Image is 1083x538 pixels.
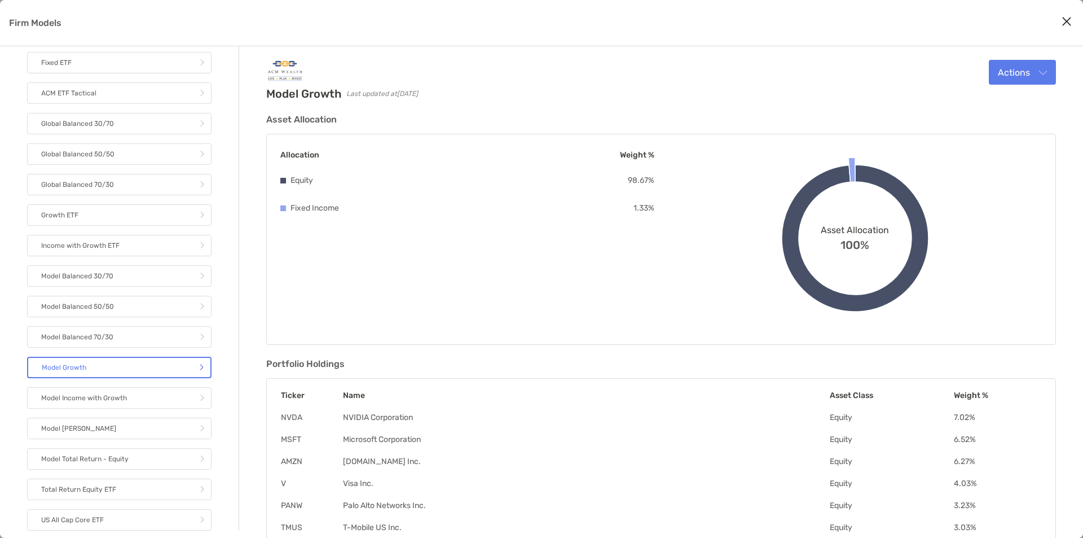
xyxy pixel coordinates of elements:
[266,60,303,82] img: Company Logo
[346,90,418,98] span: Last updated at [DATE]
[633,201,654,215] p: 1.33 %
[41,178,114,192] p: Global Balanced 70/30
[953,456,1042,467] td: 6.27 %
[829,500,953,511] td: Equity
[953,434,1042,445] td: 6.52 %
[27,296,212,317] a: Model Balanced 50/50
[41,147,115,161] p: Global Balanced 50/50
[41,391,127,405] p: Model Income with Growth
[27,357,212,378] a: Model Growth
[342,390,829,401] th: Name
[829,456,953,467] td: Equity
[342,456,829,467] td: [DOMAIN_NAME] Inc.
[342,500,829,511] td: Palo Alto Networks Inc.
[280,412,342,423] td: NVDA
[840,235,869,252] span: 100%
[829,412,953,423] td: Equity
[280,478,342,489] td: V
[41,239,120,253] p: Income with Growth ETF
[342,478,829,489] td: Visa Inc.
[620,148,654,162] p: Weight %
[41,300,114,314] p: Model Balanced 50/50
[27,479,212,500] a: Total Return Equity ETF
[829,434,953,445] td: Equity
[953,522,1042,533] td: 3.03 %
[27,265,212,287] a: Model Balanced 30/70
[41,86,96,100] p: ACM ETF Tactical
[628,173,654,187] p: 98.67 %
[27,174,212,195] a: Global Balanced 70/30
[342,434,829,445] td: Microsoft Corporation
[280,390,342,401] th: Ticker
[1058,14,1075,30] button: Close modal
[290,201,339,215] p: Fixed Income
[27,418,212,439] a: Model [PERSON_NAME]
[41,56,72,70] p: Fixed ETF
[41,117,114,131] p: Global Balanced 30/70
[27,448,212,470] a: Model Total Return - Equity
[27,326,212,348] a: Model Balanced 70/30
[266,87,342,100] h2: Model Growth
[266,114,1056,125] h3: Asset Allocation
[41,513,104,527] p: US All Cap Core ETF
[953,500,1042,511] td: 3.23 %
[280,434,342,445] td: MSFT
[342,412,829,423] td: NVIDIA Corporation
[41,452,129,466] p: Model Total Return - Equity
[953,390,1042,401] th: Weight %
[27,82,212,104] a: ACM ETF Tactical
[41,330,113,344] p: Model Balanced 70/30
[280,148,319,162] p: Allocation
[42,361,86,375] p: Model Growth
[290,173,313,187] p: Equity
[342,522,829,533] td: T-Mobile US Inc.
[266,358,1056,369] h3: Portfolio Holdings
[27,509,212,531] a: US All Cap Core ETF
[829,390,953,401] th: Asset Class
[953,412,1042,423] td: 7.02 %
[9,16,61,30] p: Firm Models
[821,225,889,235] span: Asset Allocation
[27,143,212,165] a: Global Balanced 50/50
[41,422,116,436] p: Model [PERSON_NAME]
[829,478,953,489] td: Equity
[829,522,953,533] td: Equity
[953,478,1042,489] td: 4.03 %
[989,60,1056,85] button: Actions
[280,522,342,533] td: TMUS
[27,235,212,256] a: Income with Growth ETF
[280,456,342,467] td: AMZN
[41,208,78,222] p: Growth ETF
[41,483,116,497] p: Total Return Equity ETF
[27,387,212,409] a: Model Income with Growth
[27,113,212,134] a: Global Balanced 30/70
[27,204,212,226] a: Growth ETF
[27,52,212,73] a: Fixed ETF
[41,269,113,283] p: Model Balanced 30/70
[280,500,342,511] td: PANW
